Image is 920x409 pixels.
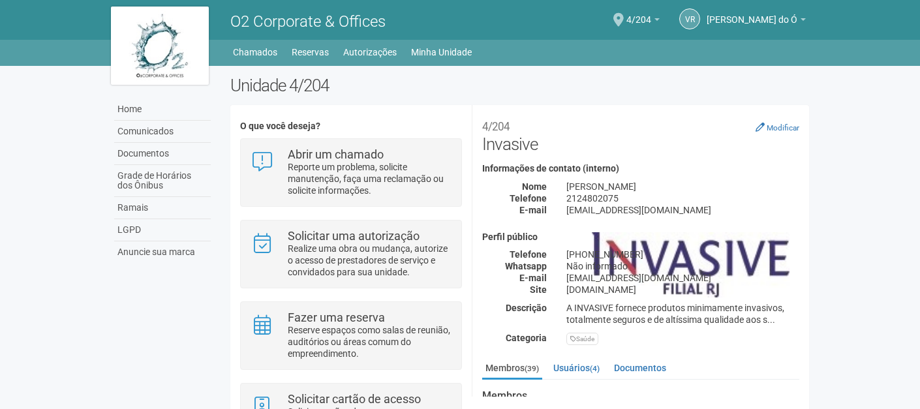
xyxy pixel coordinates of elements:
[482,358,542,380] a: Membros(39)
[557,192,809,204] div: 2124802075
[288,324,452,359] p: Reserve espaços como salas de reunião, auditórios ou áreas comum do empreendimento.
[557,204,809,216] div: [EMAIL_ADDRESS][DOMAIN_NAME]
[707,2,797,25] span: Viviane Rocha do Ó
[111,7,209,85] img: logo.jpg
[292,43,329,61] a: Reservas
[767,123,799,132] small: Modificar
[114,165,211,197] a: Grade de Horários dos Ônibus
[482,390,799,402] strong: Membros
[114,241,211,263] a: Anuncie sua marca
[557,284,809,295] div: [DOMAIN_NAME]
[519,205,547,215] strong: E-mail
[679,8,700,29] a: VR
[626,2,651,25] span: 4/204
[251,312,451,359] a: Fazer uma reserva Reserve espaços como salas de reunião, auditórios ou áreas comum do empreendime...
[411,43,472,61] a: Minha Unidade
[114,219,211,241] a: LGPD
[230,12,386,31] span: O2 Corporate & Offices
[233,43,277,61] a: Chamados
[756,122,799,132] a: Modificar
[590,364,600,373] small: (4)
[288,147,384,161] strong: Abrir um chamado
[506,303,547,313] strong: Descrição
[510,249,547,260] strong: Telefone
[557,260,809,272] div: Não informado
[550,358,603,378] a: Usuários(4)
[482,232,799,242] h4: Perfil público
[557,302,809,326] div: A INVASIVE fornece produtos minimamente invasivos, totalmente seguros e de altíssima qualidade ao...
[505,261,547,271] strong: Whatsapp
[230,76,809,95] h2: Unidade 4/204
[510,193,547,204] strong: Telefone
[557,272,809,284] div: [EMAIL_ADDRESS][DOMAIN_NAME]
[288,243,452,278] p: Realize uma obra ou mudança, autorize o acesso de prestadores de serviço e convidados para sua un...
[557,249,809,260] div: [PHONE_NUMBER]
[525,364,539,373] small: (39)
[519,273,547,283] strong: E-mail
[114,98,211,121] a: Home
[251,230,451,278] a: Solicitar uma autorização Realize uma obra ou mudança, autorize o acesso de prestadores de serviç...
[566,333,598,345] div: Saúde
[114,197,211,219] a: Ramais
[611,358,669,378] a: Documentos
[592,232,790,297] img: business.png
[251,149,451,196] a: Abrir um chamado Reporte um problema, solicite manutenção, faça uma reclamação ou solicite inform...
[506,333,547,343] strong: Categoria
[522,181,547,192] strong: Nome
[482,164,799,174] h4: Informações de contato (interno)
[288,311,385,324] strong: Fazer uma reserva
[288,392,421,406] strong: Solicitar cartão de acesso
[482,120,510,133] small: 4/204
[707,16,806,27] a: [PERSON_NAME] do Ó
[626,16,660,27] a: 4/204
[114,121,211,143] a: Comunicados
[343,43,397,61] a: Autorizações
[557,181,809,192] div: [PERSON_NAME]
[530,284,547,295] strong: Site
[240,121,461,131] h4: O que você deseja?
[288,229,420,243] strong: Solicitar uma autorização
[114,143,211,165] a: Documentos
[482,115,799,154] h2: Invasive
[288,161,452,196] p: Reporte um problema, solicite manutenção, faça uma reclamação ou solicite informações.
